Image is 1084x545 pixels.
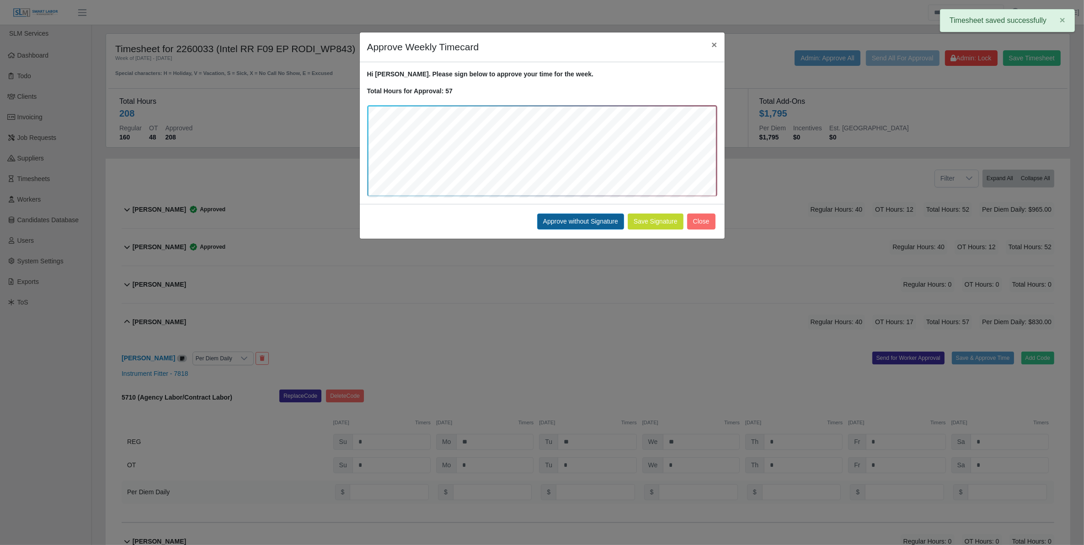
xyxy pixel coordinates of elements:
[367,70,594,78] strong: Hi [PERSON_NAME]. Please sign below to approve your time for the week.
[711,39,717,50] span: ×
[537,214,624,230] button: Approve without Signature
[940,9,1075,32] div: Timesheet saved successfully
[704,32,724,57] button: Close
[687,214,716,230] button: Close
[628,214,684,230] button: Save Signature
[367,40,479,54] h4: Approve Weekly Timecard
[367,87,453,95] strong: Total Hours for Approval: 57
[1060,15,1065,25] span: ×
